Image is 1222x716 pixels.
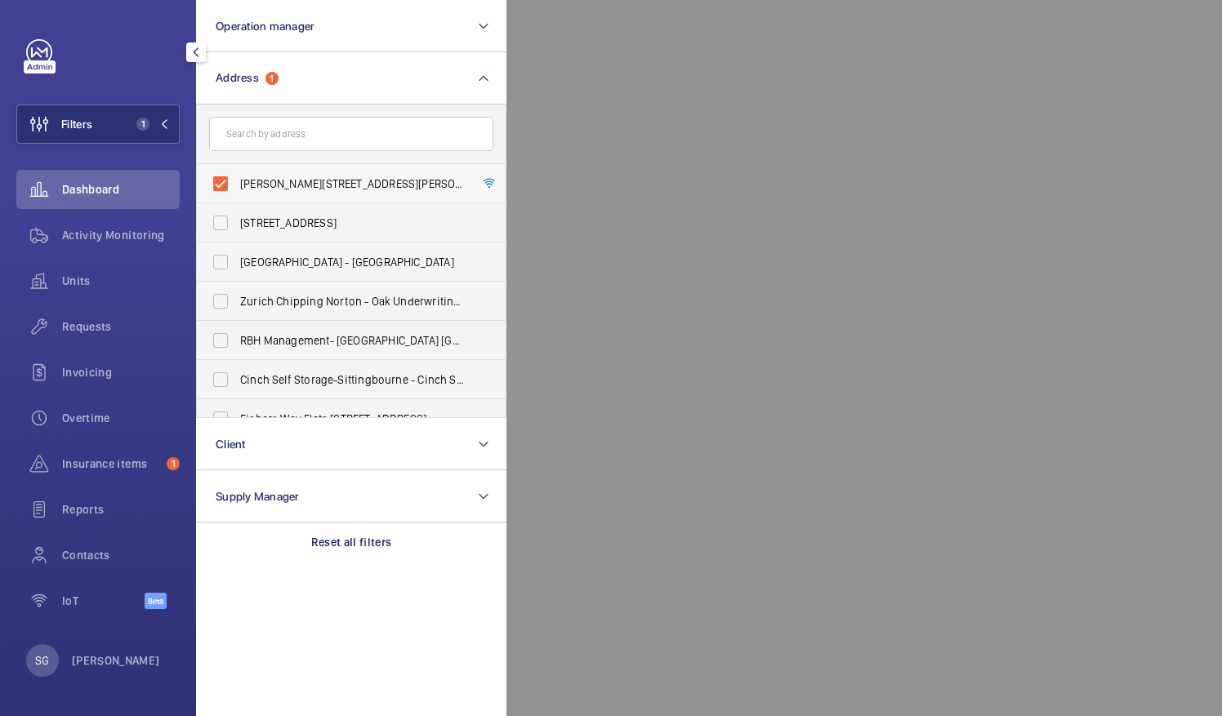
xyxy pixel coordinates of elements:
span: Overtime [62,410,180,426]
span: Contacts [62,547,180,563]
button: Filters1 [16,105,180,144]
span: 1 [167,457,180,470]
span: 1 [136,118,149,131]
span: Filters [61,116,92,132]
p: SG [35,652,49,669]
span: Beta [145,593,167,609]
span: Insurance items [62,456,160,472]
span: Dashboard [62,181,180,198]
span: Activity Monitoring [62,227,180,243]
span: Units [62,273,180,289]
span: IoT [62,593,145,609]
p: [PERSON_NAME] [72,652,160,669]
span: Invoicing [62,364,180,380]
span: Reports [62,501,180,518]
span: Requests [62,318,180,335]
